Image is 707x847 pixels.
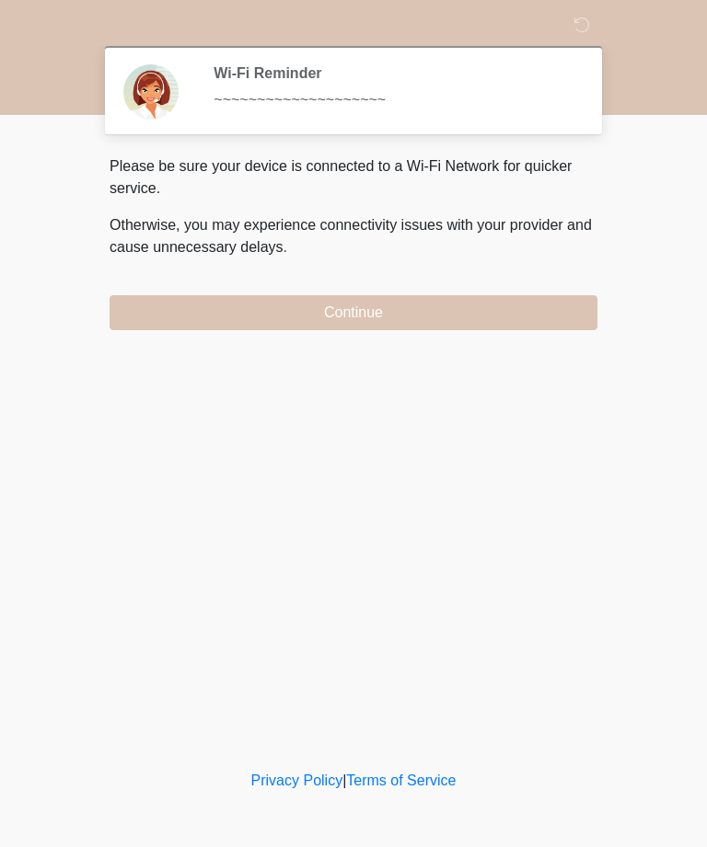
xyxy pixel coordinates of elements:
[284,239,287,255] span: .
[346,773,456,788] a: Terms of Service
[91,14,115,37] img: Sm Skin La Laser Logo
[214,64,570,82] h2: Wi-Fi Reminder
[342,773,346,788] a: |
[110,214,597,258] p: Otherwise, you may experience connectivity issues with your provider and cause unnecessary delays
[110,155,597,200] p: Please be sure your device is connected to a Wi-Fi Network for quicker service.
[110,295,597,330] button: Continue
[123,64,179,120] img: Agent Avatar
[214,89,570,111] div: ~~~~~~~~~~~~~~~~~~~~
[251,773,343,788] a: Privacy Policy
